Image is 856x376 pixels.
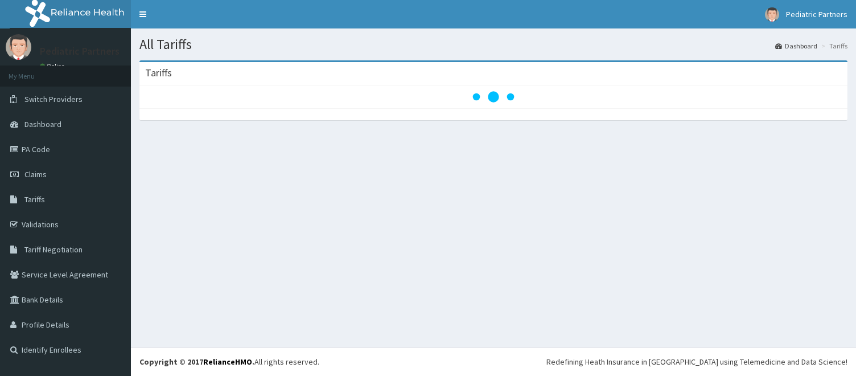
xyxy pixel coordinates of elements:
[818,41,847,51] li: Tariffs
[24,94,83,104] span: Switch Providers
[24,119,61,129] span: Dashboard
[139,37,847,52] h1: All Tariffs
[139,357,254,367] strong: Copyright © 2017 .
[765,7,779,22] img: User Image
[775,41,817,51] a: Dashboard
[24,194,45,205] span: Tariffs
[471,74,516,120] svg: audio-loading
[546,356,847,367] div: Redefining Heath Insurance in [GEOGRAPHIC_DATA] using Telemedicine and Data Science!
[24,169,47,179] span: Claims
[24,244,83,255] span: Tariff Negotiation
[6,34,31,60] img: User Image
[203,357,252,367] a: RelianceHMO
[40,46,120,56] p: Pediatric Partners
[145,68,172,78] h3: Tariffs
[786,9,847,19] span: Pediatric Partners
[131,347,856,376] footer: All rights reserved.
[40,62,67,70] a: Online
